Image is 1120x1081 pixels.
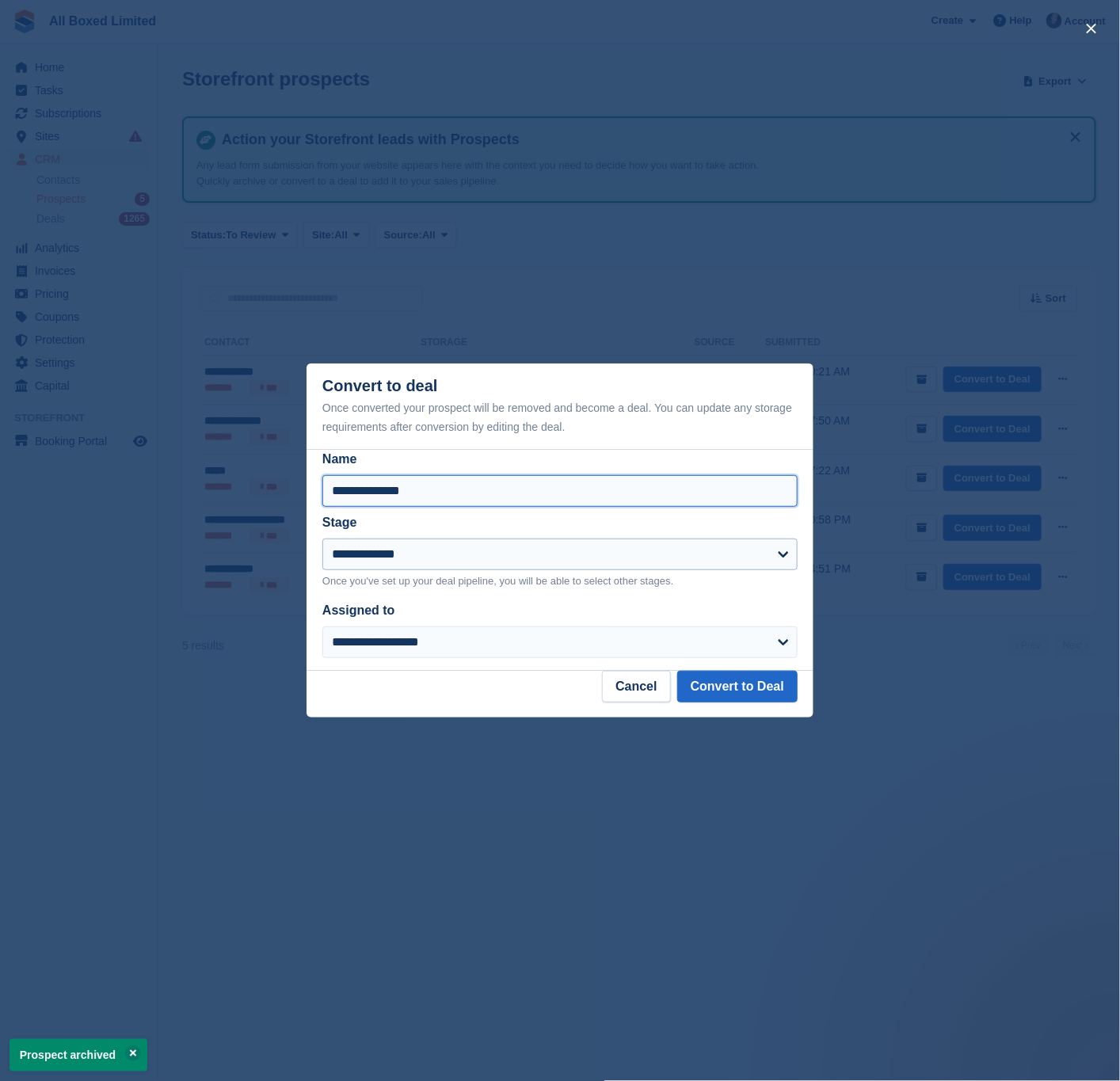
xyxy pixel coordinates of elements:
label: Stage [322,516,357,529]
p: Once you've set up your deal pipeline, you will be able to select other stages. [322,573,798,589]
div: Convert to deal [322,377,798,436]
button: Cancel [602,671,670,702]
button: Convert to Deal [677,671,798,702]
label: Name [322,450,798,469]
label: Assigned to [322,603,395,617]
div: Once converted your prospect will be removed and become a deal. You can update any storage requir... [322,398,798,436]
p: Prospect archived [10,1039,147,1071]
button: close [1079,16,1104,41]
